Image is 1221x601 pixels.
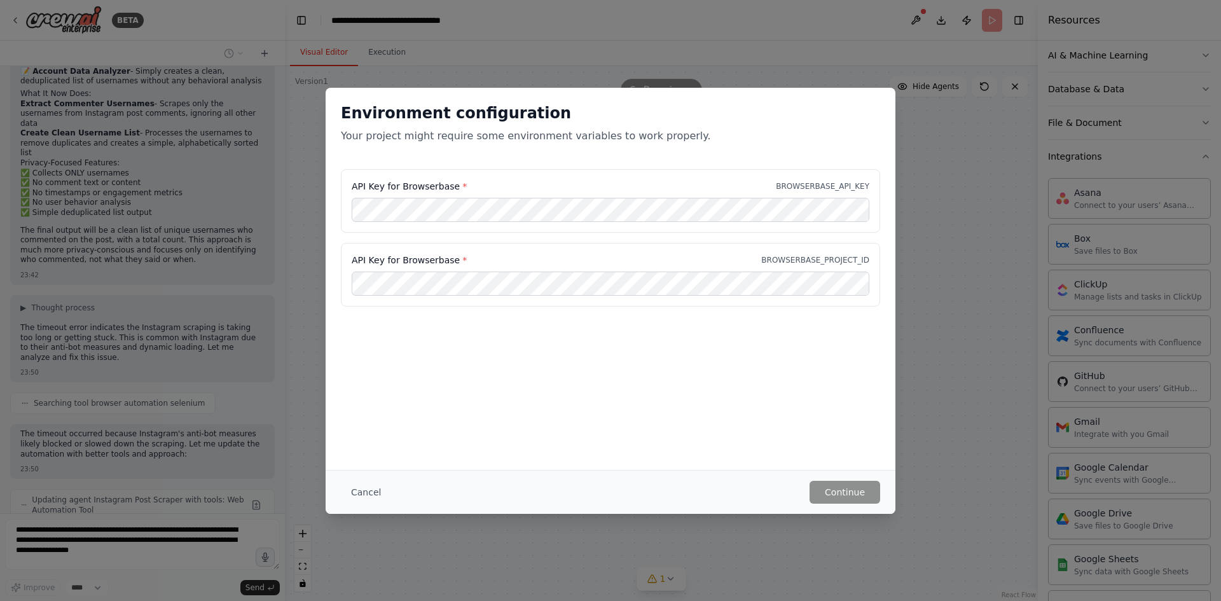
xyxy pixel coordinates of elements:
[341,103,880,123] h2: Environment configuration
[761,255,869,265] p: BROWSERBASE_PROJECT_ID
[341,481,391,504] button: Cancel
[810,481,880,504] button: Continue
[352,180,467,193] label: API Key for Browserbase
[352,254,467,266] label: API Key for Browserbase
[776,181,869,191] p: BROWSERBASE_API_KEY
[341,128,880,144] p: Your project might require some environment variables to work properly.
